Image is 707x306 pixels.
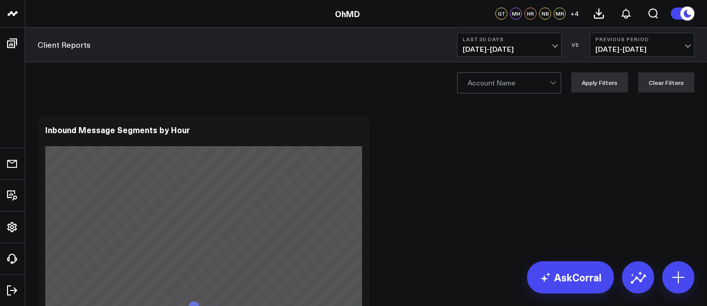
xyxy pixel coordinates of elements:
[568,8,580,20] button: +4
[590,33,694,57] button: Previous Period[DATE]-[DATE]
[595,45,689,53] span: [DATE] - [DATE]
[567,42,585,48] div: VS
[457,33,562,57] button: Last 30 Days[DATE]-[DATE]
[595,36,689,42] b: Previous Period
[495,8,507,20] div: GT
[527,261,614,293] a: AskCorral
[524,8,537,20] div: HR
[638,72,694,92] button: Clear Filters
[38,39,91,50] a: Client Reports
[510,8,522,20] div: MH
[463,45,556,53] span: [DATE] - [DATE]
[571,72,628,92] button: Apply Filters
[554,8,566,20] div: MR
[45,124,190,135] div: Inbound Message Segments by Hour
[463,36,556,42] b: Last 30 Days
[570,10,579,17] span: + 4
[539,8,551,20] div: NB
[335,8,360,19] a: OhMD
